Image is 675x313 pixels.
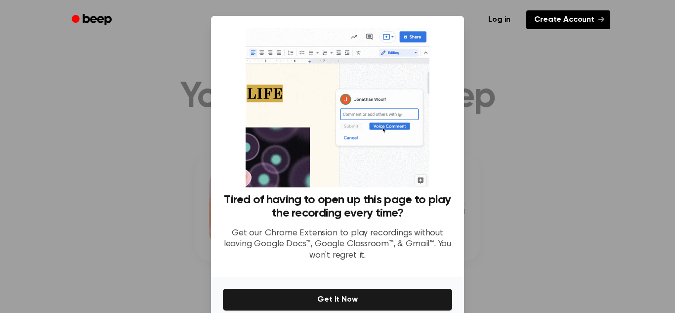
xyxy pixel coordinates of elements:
[223,193,452,220] h3: Tired of having to open up this page to play the recording every time?
[478,8,520,31] a: Log in
[223,228,452,262] p: Get our Chrome Extension to play recordings without leaving Google Docs™, Google Classroom™, & Gm...
[65,10,121,30] a: Beep
[526,10,610,29] a: Create Account
[223,289,452,311] button: Get It Now
[246,28,429,187] img: Beep extension in action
